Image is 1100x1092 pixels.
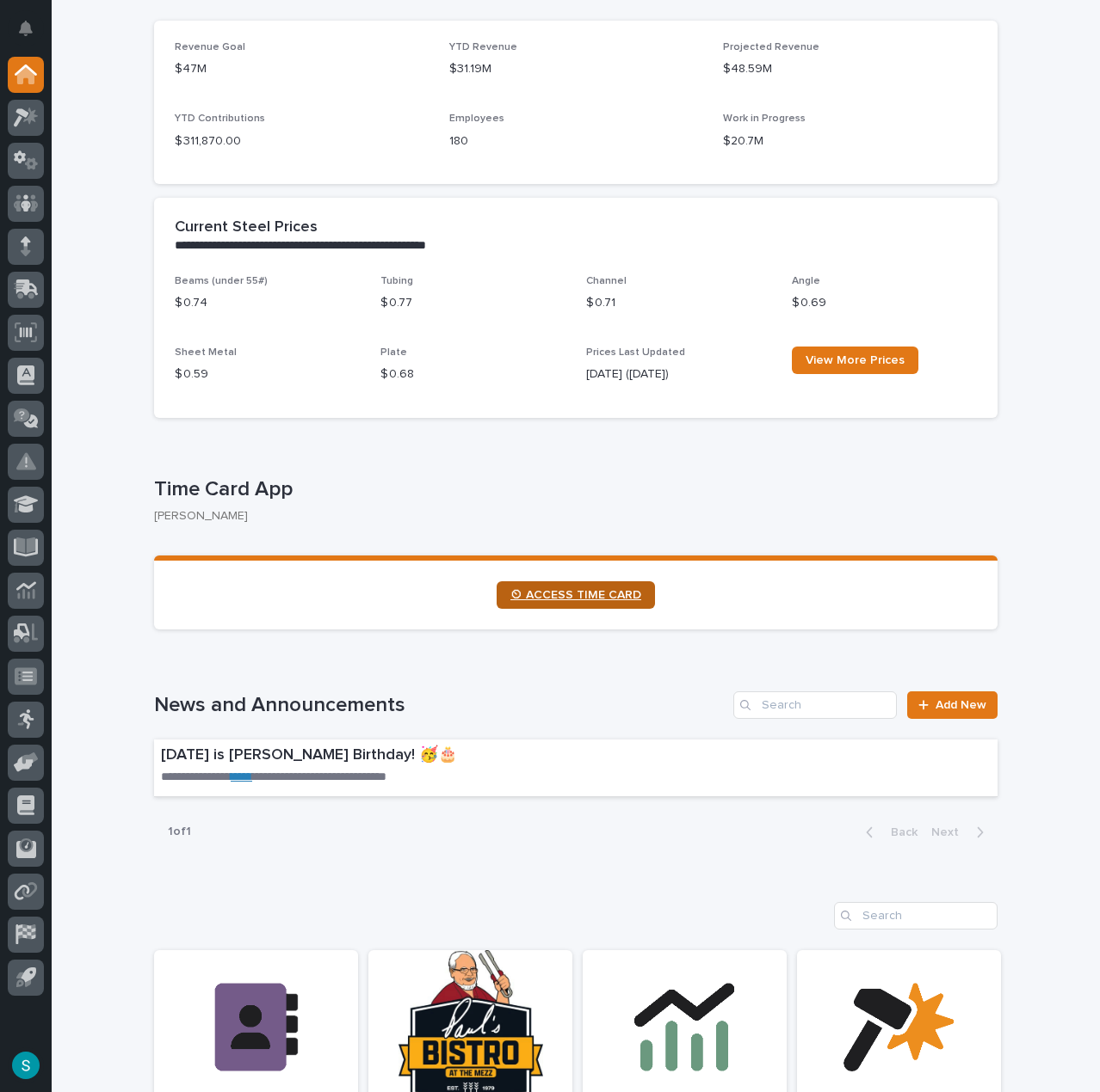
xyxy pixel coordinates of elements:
span: Angle [792,276,820,286]
span: Channel [586,276,627,286]
span: Tubing [380,276,413,286]
p: $ 311,870.00 [175,132,429,150]
p: $20.7M [723,132,977,150]
span: YTD Revenue [449,42,517,52]
a: View More Prices [792,347,918,374]
a: ⏲ ACCESS TIME CARD [497,581,655,609]
p: $ 0.74 [175,294,360,312]
p: [DATE] ([DATE]) [586,365,771,383]
span: Plate [380,347,407,358]
a: Add New [907,691,998,719]
span: Projected Revenue [723,42,819,52]
span: Next [931,826,969,838]
span: Revenue Goal [175,42,245,52]
p: $ 0.69 [792,294,977,312]
input: Search [733,691,897,719]
button: Next [924,825,998,840]
p: $31.19M [449,60,703,78]
span: Employees [449,113,504,124]
input: Search [834,902,998,929]
button: users-avatar [8,1047,44,1083]
h2: Current Steel Prices [175,218,318,237]
p: 180 [449,132,703,150]
p: 1 of 1 [154,811,205,853]
p: [DATE] is [PERSON_NAME] Birthday! 🥳🎂 [161,746,736,765]
button: Notifications [8,10,44,46]
span: Sheet Metal [175,347,237,358]
p: [PERSON_NAME] [154,509,984,524]
span: Beams (under 55#) [175,276,268,286]
button: Back [852,825,924,840]
p: $ 0.77 [380,294,565,312]
p: $ 0.71 [586,294,771,312]
span: ⏲ ACCESS TIME CARD [510,589,641,601]
span: View More Prices [806,354,905,366]
span: Prices Last Updated [586,347,685,358]
h1: News and Announcements [154,693,726,718]
span: Work in Progress [723,113,806,124]
span: Add New [936,699,986,711]
p: $48.59M [723,60,977,78]
span: Back [881,826,918,838]
p: $47M [175,60,429,78]
p: $ 0.59 [175,365,360,383]
p: $ 0.68 [380,365,565,383]
span: YTD Contributions [175,113,265,124]
p: Time Card App [154,477,991,502]
div: Notifications [22,21,44,48]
